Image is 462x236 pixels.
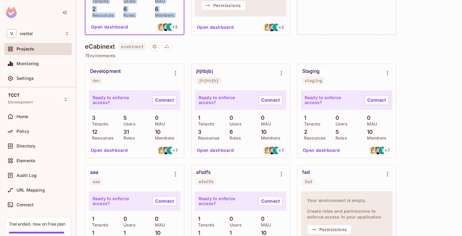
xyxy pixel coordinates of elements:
p: Users [332,122,348,126]
p: 1 [301,115,306,121]
p: 10 [152,230,161,236]
p: Members [152,13,174,18]
p: 10 [364,129,373,135]
div: afsdfs [196,169,211,175]
p: 0 [152,115,159,121]
button: Environment settings [381,67,394,79]
p: Users [226,223,242,227]
div: Trial ended- now on Free plan [9,221,65,227]
span: Audit Log [16,173,37,178]
span: Project settings [150,45,159,51]
img: hoangkhachieu96@gmail.com [157,147,165,154]
p: Members [258,136,280,140]
p: MAU [152,223,165,227]
p: 1 [120,230,126,236]
a: Connect [258,95,283,105]
div: aaa [93,179,100,184]
span: Elements [16,158,35,163]
p: 0 [258,115,265,121]
p: 6 [120,6,127,12]
div: Development [90,68,121,74]
p: 5 [120,115,127,121]
button: Environment settings [169,67,182,79]
p: 0 [226,115,233,121]
p: 1 [195,230,200,236]
p: MAU [152,122,165,126]
p: 2 [301,129,307,135]
p: Roles [332,136,347,140]
p: 0 [364,115,371,121]
p: Tenants [195,223,215,227]
p: MAU [364,122,377,126]
div: fad [305,179,312,184]
p: 6 [226,129,233,135]
button: Open dashboard [194,145,237,155]
p: Roles [226,136,241,140]
p: 1 [89,216,94,222]
div: fad [302,169,310,175]
p: 1 [195,216,200,222]
span: T [169,148,172,152]
p: 31 [120,129,129,135]
p: Ready to enforce access? [199,95,254,105]
span: + 7 [173,148,178,152]
p: 10 [152,129,161,135]
span: T [275,25,278,29]
button: Environment settings [275,168,288,180]
p: 10 [258,230,267,236]
span: Connect [16,202,34,207]
p: Resources [301,136,326,140]
p: Users [120,122,136,126]
p: 6 [152,6,158,12]
button: Permissions [307,225,352,234]
img: SReyMgAAAABJRU5ErkJggg== [6,7,17,18]
button: Open dashboard [89,22,131,32]
p: 3 [195,129,201,135]
span: Monitoring [16,61,39,66]
img: tta9799@gmail.com [162,147,170,154]
p: Resources [89,136,114,140]
span: T [169,25,172,29]
button: Environment settings [275,67,288,79]
span: Home [16,114,28,119]
p: Ready to enforce access? [199,196,254,206]
div: afsdfs [199,179,214,184]
p: Tenants [301,122,321,126]
p: Members [152,136,174,140]
span: + 3 [172,25,177,29]
p: 3 [89,115,95,121]
p: 1 [195,115,200,121]
p: Roles [120,13,135,18]
span: Policy [16,129,29,134]
span: Projects [16,47,34,51]
p: Tenants [195,122,215,126]
button: Environment settings [169,168,182,180]
img: hoangkhachieu96@gmail.com [263,24,271,31]
h4: Create roles and permissions to enforce access in your application. [307,208,386,220]
p: 1 [89,230,94,236]
p: Members [364,136,387,140]
img: tta9799@gmail.com [268,147,276,154]
p: 12 [89,129,97,135]
img: tta9799@gmail.com [374,147,382,154]
span: + 3 [279,25,284,29]
p: Ready to enforce access? [93,95,148,105]
p: Tenants [89,223,108,227]
span: Settings [16,76,34,81]
button: Permissions [201,1,246,10]
p: Users [120,223,136,227]
div: jhjhbjbj [196,68,213,74]
span: ecabinext [119,43,146,51]
img: hoangkhachieu96@gmail.com [369,147,377,154]
button: Environment settings [381,168,394,180]
span: Directory [16,144,35,148]
div: dev [93,78,100,83]
img: tta9799@gmail.com [268,24,276,31]
p: Resources [195,136,220,140]
p: 5 [332,129,339,135]
p: 0 [226,216,233,222]
span: T [381,148,384,152]
p: 0 [152,216,159,222]
div: Staging [302,68,320,74]
h4: eCabinext [85,43,115,50]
